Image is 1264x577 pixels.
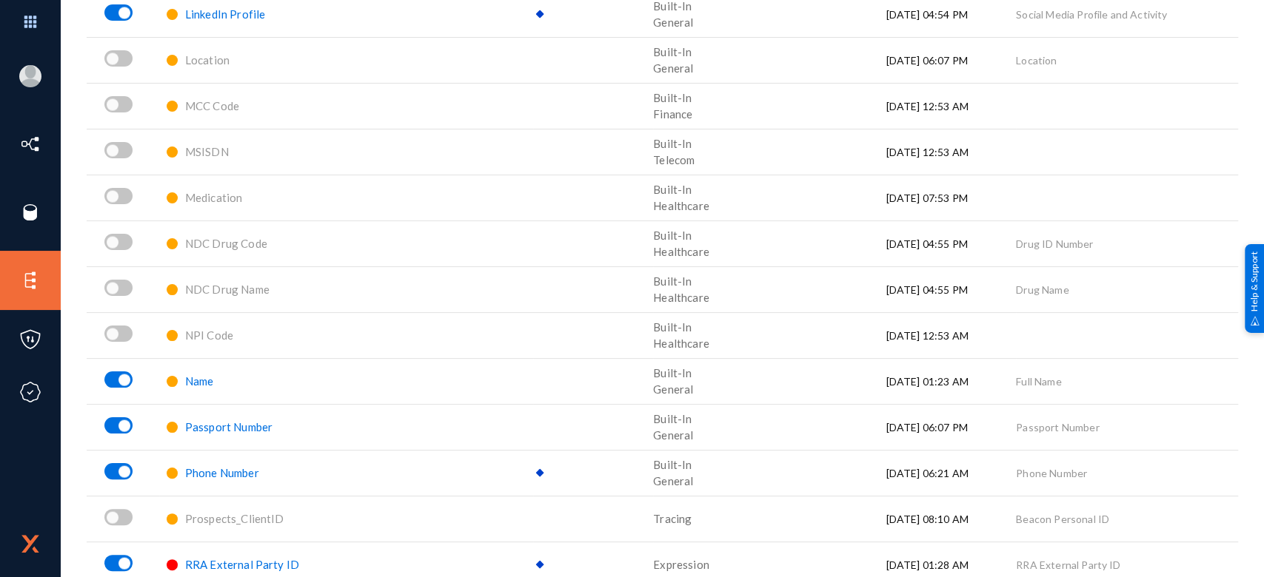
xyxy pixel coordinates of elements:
a: NDC Drug Name [185,283,270,296]
a: Passport Number [185,421,272,433]
td: [DATE] 12:53 AM [886,83,1016,129]
a: Prospects_ClientID [185,513,284,525]
td: Full Name [1016,358,1238,404]
span: Telecom [653,153,695,166]
span: General [653,474,693,487]
span: Built-In [653,91,692,104]
img: help_support.svg [1250,316,1260,325]
span: NDC Drug Name [185,283,270,296]
td: Phone Number [1016,450,1238,496]
span: LinkedIn Profile [185,7,266,21]
a: Name [185,375,214,388]
span: MCC Code [185,99,239,112]
a: LinkedIn Profile [185,8,266,21]
td: Beacon Personal ID [1016,496,1238,541]
span: Healthcare [653,199,709,212]
span: Built-In [653,45,692,58]
img: blank-profile-picture.png [19,65,41,87]
img: app launcher [8,6,53,38]
span: RRA External Party ID [185,558,299,571]
img: icon-compliance.svg [19,381,41,403]
span: Built-In [653,320,692,334]
span: Expression [653,558,709,571]
img: icon-sources.svg [19,201,41,223]
span: Phone Number [185,466,259,479]
a: RRA External Party ID [185,559,299,571]
a: NPI Code [185,329,233,342]
span: NDC Drug Code [185,237,267,250]
span: General [653,382,693,396]
td: [DATE] 08:10 AM [886,496,1016,541]
td: [DATE] 06:07 PM [886,37,1016,83]
img: icon-policies.svg [19,328,41,351]
span: Finance [653,107,692,121]
span: Built-In [653,229,692,242]
span: Healthcare [653,245,709,258]
a: Phone Number [185,467,259,479]
span: MSISDN [185,145,229,158]
td: Location [1016,37,1238,83]
td: [DATE] 12:53 AM [886,312,1016,358]
td: Drug ID Number [1016,220,1238,266]
td: [DATE] 04:55 PM [886,266,1016,312]
span: Built-In [653,183,692,196]
a: MCC Code [185,100,239,112]
span: Built-In [653,137,692,150]
span: General [653,16,693,29]
div: Help & Support [1245,244,1264,333]
a: Location [185,54,230,67]
td: [DATE] 06:21 AM [886,450,1016,496]
span: Tracing [653,512,692,525]
span: Healthcare [653,291,709,304]
span: Location [185,53,230,67]
td: [DATE] 04:55 PM [886,220,1016,266]
span: Built-In [653,274,692,288]
span: General [653,61,693,75]
span: Prospects_ClientID [185,512,284,525]
td: [DATE] 01:23 AM [886,358,1016,404]
span: Built-In [653,412,692,425]
a: NDC Drug Code [185,237,267,250]
td: [DATE] 12:53 AM [886,129,1016,175]
td: Passport Number [1016,404,1238,450]
span: Medication [185,191,243,204]
td: [DATE] 06:07 PM [886,404,1016,450]
a: MSISDN [185,146,229,158]
span: Built-In [653,458,692,471]
td: Drug Name [1016,266,1238,312]
span: Built-In [653,366,692,379]
a: Medication [185,192,243,204]
span: Healthcare [653,337,709,350]
img: icon-elements.svg [19,269,41,291]
span: General [653,428,693,442]
td: [DATE] 07:53 PM [886,175,1016,220]
img: icon-inventory.svg [19,133,41,155]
